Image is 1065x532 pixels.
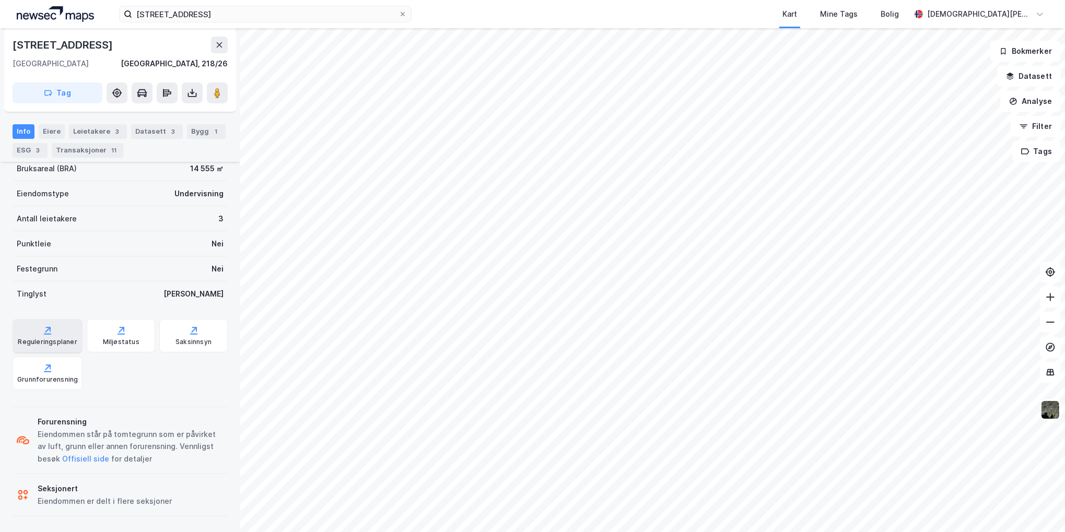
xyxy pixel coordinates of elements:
div: Undervisning [174,187,224,200]
div: 1 [211,126,221,137]
div: [GEOGRAPHIC_DATA], 218/26 [121,57,228,70]
div: Datasett [131,124,183,139]
div: Eiere [39,124,65,139]
div: 14 555 ㎡ [190,162,224,175]
input: Søk på adresse, matrikkel, gårdeiere, leietakere eller personer [132,6,399,22]
div: Info [13,124,34,139]
div: Leietakere [69,124,127,139]
div: Eiendommen er delt i flere seksjoner [38,495,172,507]
div: [PERSON_NAME] [163,288,224,300]
div: Miljøstatus [103,338,139,346]
div: ESG [13,143,48,158]
div: Bruksareal (BRA) [17,162,77,175]
div: Festegrunn [17,263,57,275]
div: Transaksjoner [52,143,123,158]
button: Filter [1011,116,1061,137]
button: Bokmerker [990,41,1061,62]
div: Bolig [881,8,899,20]
div: Eiendomstype [17,187,69,200]
div: 3 [218,212,224,225]
button: Datasett [997,66,1061,87]
div: 3 [168,126,179,137]
div: Nei [212,238,224,250]
div: [DEMOGRAPHIC_DATA][PERSON_NAME] [927,8,1032,20]
div: Forurensning [38,416,224,428]
div: [STREET_ADDRESS] [13,37,115,53]
div: Eiendommen står på tomtegrunn som er påvirket av luft, grunn eller annen forurensning. Vennligst ... [38,428,224,466]
div: Antall leietakere [17,212,77,225]
button: Tags [1012,141,1061,162]
div: [GEOGRAPHIC_DATA] [13,57,89,70]
img: 9k= [1040,400,1060,420]
div: Saksinnsyn [175,338,212,346]
div: 3 [33,145,43,156]
div: Seksjonert [38,482,172,495]
div: 11 [109,145,119,156]
div: Nei [212,263,224,275]
button: Analyse [1000,91,1061,112]
div: Mine Tags [820,8,858,20]
div: 3 [112,126,123,137]
div: Reguleringsplaner [18,338,77,346]
div: Bygg [187,124,226,139]
div: Punktleie [17,238,51,250]
iframe: Chat Widget [1013,482,1065,532]
img: logo.a4113a55bc3d86da70a041830d287a7e.svg [17,6,94,22]
div: Kart [782,8,797,20]
div: Grunnforurensning [17,375,78,384]
div: Tinglyst [17,288,46,300]
button: Tag [13,82,102,103]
